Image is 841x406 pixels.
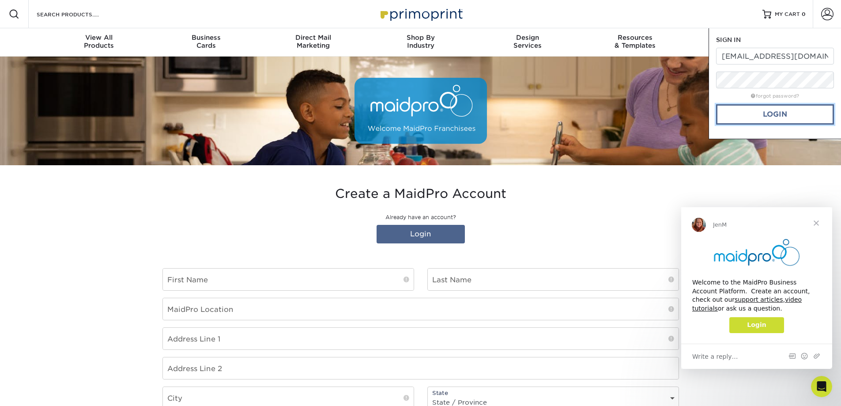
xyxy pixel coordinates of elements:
[802,11,806,17] span: 0
[474,34,581,42] span: Design
[45,34,153,42] span: View All
[162,186,679,201] h3: Create a MaidPro Account
[581,28,689,57] a: Resources& Templates
[716,36,741,43] span: SIGN IN
[474,28,581,57] a: DesignServices
[162,213,679,221] p: Already have an account?
[377,225,465,243] a: Login
[689,28,796,57] a: Contact& Support
[689,34,796,42] span: Contact
[367,34,474,49] div: Industry
[689,34,796,49] div: & Support
[716,48,834,65] input: Email
[152,34,260,42] span: Business
[355,78,487,144] img: MaidPro
[260,34,367,42] span: Direct Mail
[377,4,465,23] img: Primoprint
[367,28,474,57] a: Shop ByIndustry
[751,93,799,99] a: forgot password?
[152,34,260,49] div: Cards
[681,207,832,369] iframe: Intercom live chat message
[36,9,122,19] input: SEARCH PRODUCTS.....
[581,34,689,49] div: & Templates
[260,34,367,49] div: Marketing
[581,34,689,42] span: Resources
[45,28,153,57] a: View AllProducts
[45,34,153,49] div: Products
[811,376,832,397] iframe: Intercom live chat
[152,28,260,57] a: BusinessCards
[716,104,834,125] a: Login
[775,11,800,18] span: MY CART
[474,34,581,49] div: Services
[260,28,367,57] a: Direct MailMarketing
[367,34,474,42] span: Shop By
